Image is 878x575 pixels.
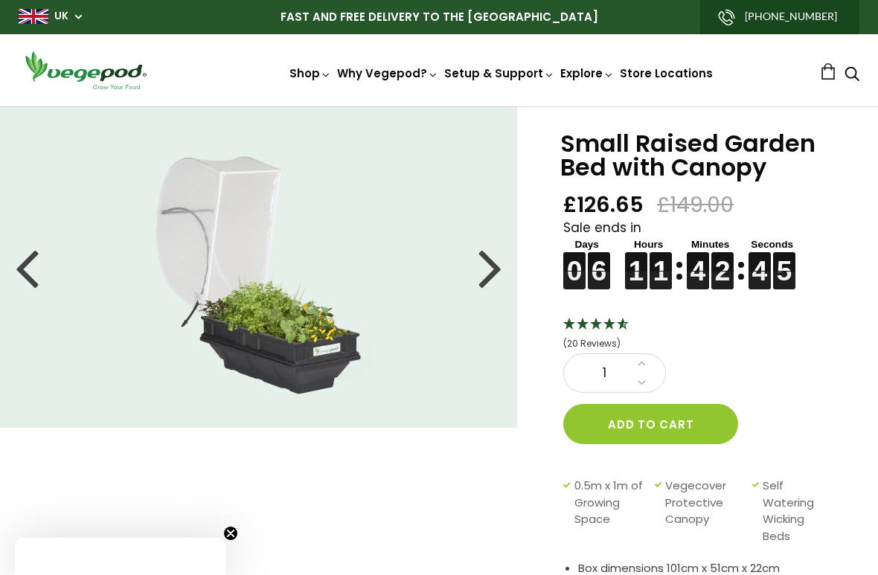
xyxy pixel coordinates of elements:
a: Shop [289,65,331,81]
span: £126.65 [563,191,644,219]
div: 4.75 Stars - 20 Reviews [563,315,841,353]
a: Setup & Support [444,65,554,81]
figure: 0 [563,252,586,271]
span: Vegecover Protective Canopy [665,478,745,545]
span: Self Watering Wicking Beds [763,478,833,545]
a: Store Locations [620,65,713,81]
button: Close teaser [223,526,238,541]
a: Search [845,68,859,83]
a: UK [54,9,68,24]
a: Increase quantity by 1 [633,354,650,373]
a: Decrease quantity by 1 [633,373,650,393]
span: 0.5m x 1m of Growing Space [574,478,647,545]
img: Vegepod [19,49,153,91]
img: gb_large.png [19,9,48,24]
div: Sale ends in [563,219,841,290]
a: Explore [560,65,614,81]
span: 4.75 Stars - 20 Reviews [563,337,621,350]
button: Add to cart [563,404,738,444]
h1: Small Raised Garden Bed with Canopy [560,132,841,179]
div: Close teaser [15,538,226,575]
span: £149.00 [657,191,734,219]
a: Why Vegepod? [337,65,438,81]
img: Small Raised Garden Bed with Canopy [135,137,382,397]
span: 1 [579,364,629,383]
